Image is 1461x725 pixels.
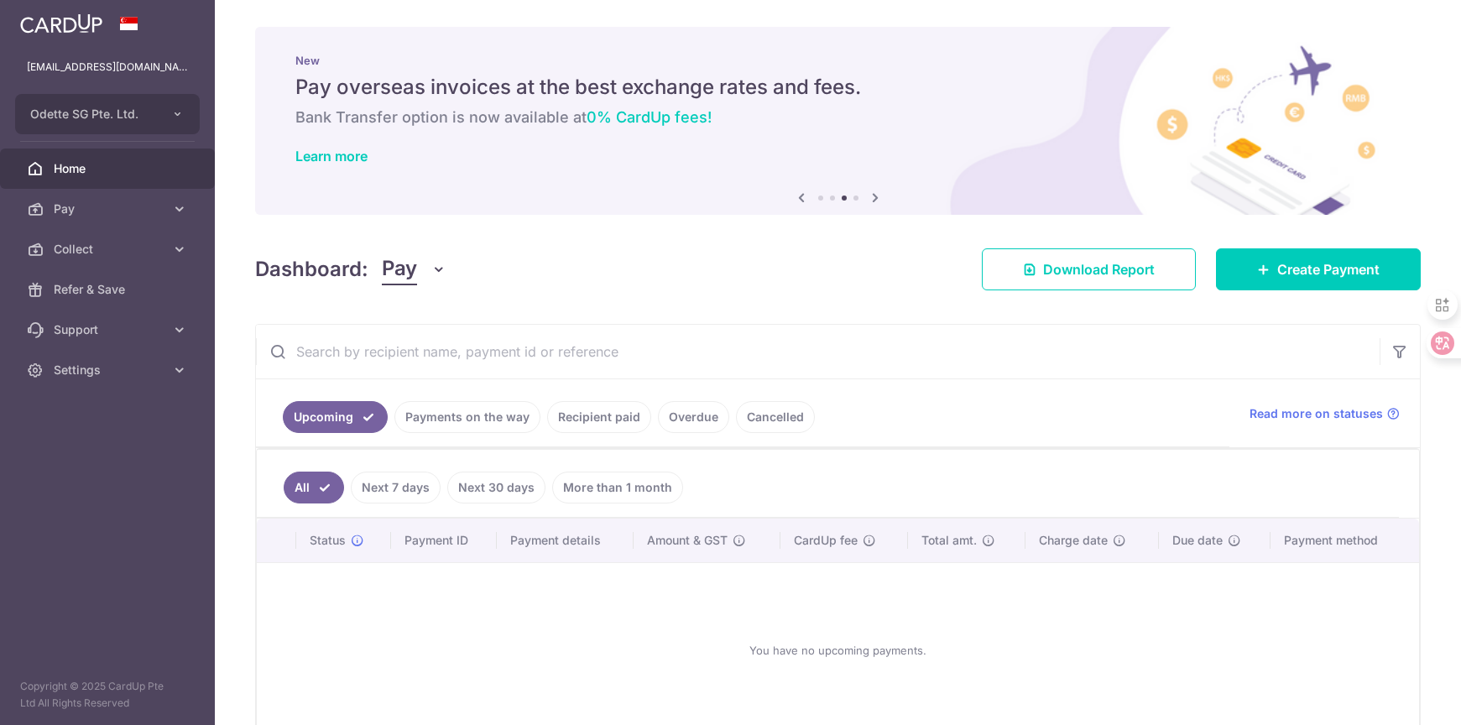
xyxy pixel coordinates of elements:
img: CardUp [20,13,102,34]
a: Next 30 days [447,472,545,503]
button: Pay [382,253,446,285]
span: Amount & GST [647,532,728,549]
span: Charge date [1039,532,1108,549]
a: Recipient paid [547,401,651,433]
th: Payment details [497,519,634,562]
img: International Invoice Banner [255,27,1421,215]
span: Create Payment [1277,259,1380,279]
a: Overdue [658,401,729,433]
a: Download Report [982,248,1196,290]
th: Payment ID [391,519,497,562]
span: Total amt. [921,532,977,549]
span: Due date [1172,532,1223,549]
span: Pay [382,253,417,285]
a: Learn more [295,148,368,164]
span: 0% CardUp fees! [587,108,712,126]
a: Payments on the way [394,401,540,433]
span: Odette SG Pte. Ltd. [30,106,154,123]
a: All [284,472,344,503]
p: New [295,54,1380,67]
input: Search by recipient name, payment id or reference [256,325,1380,378]
h5: Pay overseas invoices at the best exchange rates and fees. [295,74,1380,101]
span: Read more on statuses [1250,405,1383,422]
a: Create Payment [1216,248,1421,290]
p: [EMAIL_ADDRESS][DOMAIN_NAME] [27,59,188,76]
span: Refer & Save [54,281,164,298]
span: Home [54,160,164,177]
a: Cancelled [736,401,815,433]
a: More than 1 month [552,472,683,503]
span: CardUp fee [794,532,858,549]
span: Collect [54,241,164,258]
span: Pay [54,201,164,217]
a: Upcoming [283,401,388,433]
span: Download Report [1043,259,1155,279]
h4: Dashboard: [255,254,368,284]
a: Next 7 days [351,472,441,503]
h6: Bank Transfer option is now available at [295,107,1380,128]
a: Read more on statuses [1250,405,1400,422]
th: Payment method [1271,519,1419,562]
iframe: Opens a widget where you can find more information [1353,675,1444,717]
span: Status [310,532,346,549]
span: Support [54,321,164,338]
span: Settings [54,362,164,378]
button: Odette SG Pte. Ltd. [15,94,200,134]
div: You have no upcoming payments. [277,576,1399,724]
